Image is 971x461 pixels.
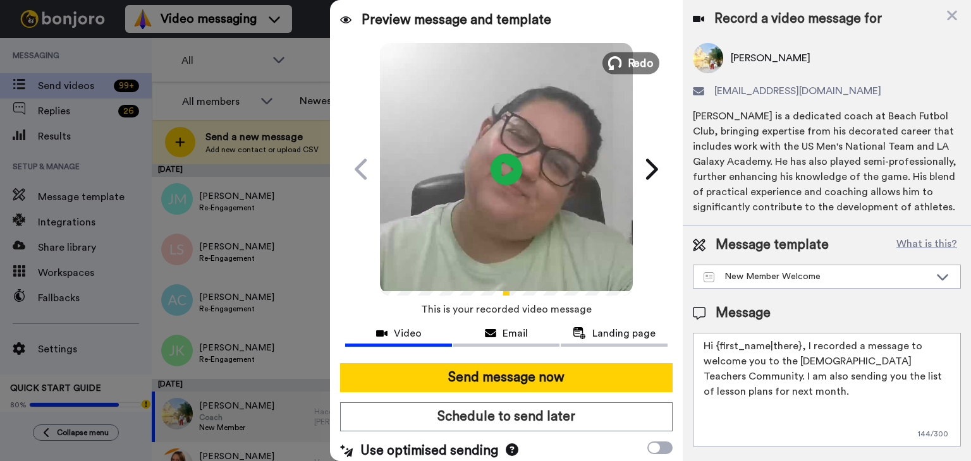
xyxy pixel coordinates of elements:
[693,333,961,446] textarea: Hi {first_name|there}, I recorded a message to welcome you to the [DEMOGRAPHIC_DATA] Teachers Com...
[360,441,498,460] span: Use optimised sending
[421,296,592,323] span: This is your recorded video message
[693,109,961,215] div: [PERSON_NAME] is a dedicated coach at Beach Futbol Club, bringing expertise from his decorated ca...
[340,402,673,431] button: Schedule to send later
[893,236,961,254] button: What is this?
[394,326,422,341] span: Video
[592,326,656,341] span: Landing page
[704,272,714,282] img: Message-temps.svg
[704,270,930,283] div: New Member Welcome
[716,236,829,254] span: Message template
[714,83,881,99] span: [EMAIL_ADDRESS][DOMAIN_NAME]
[503,326,528,341] span: Email
[716,304,771,323] span: Message
[340,363,673,392] button: Send message now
